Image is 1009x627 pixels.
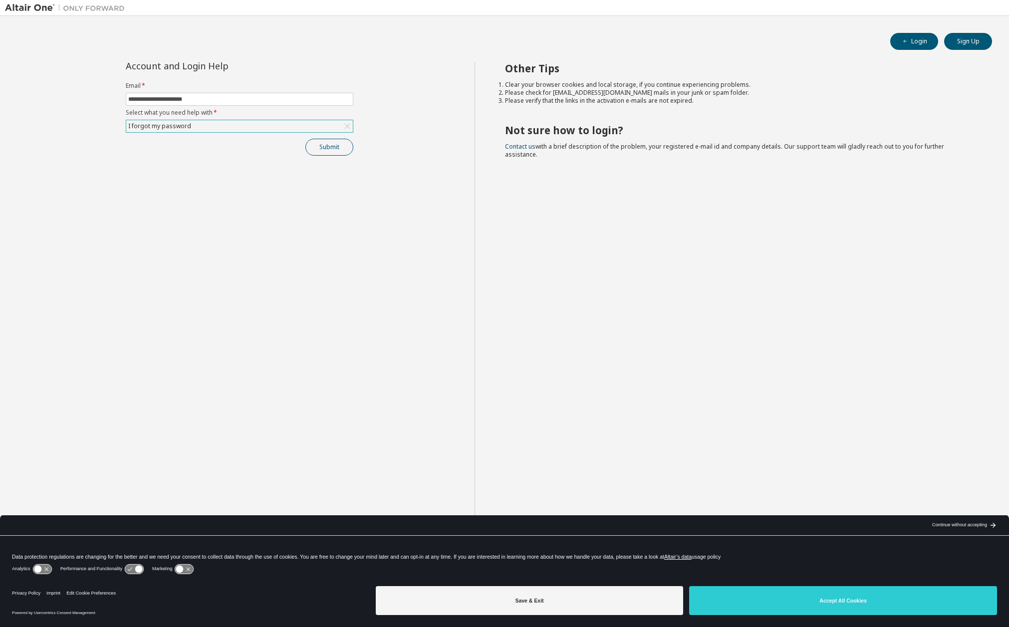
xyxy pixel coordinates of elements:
[505,142,944,159] span: with a brief description of the problem, your registered e-mail id and company details. Our suppo...
[505,142,535,151] a: Contact us
[126,62,308,70] div: Account and Login Help
[305,139,353,156] button: Submit
[890,33,938,50] button: Login
[505,97,975,105] li: Please verify that the links in the activation e-mails are not expired.
[944,33,992,50] button: Sign Up
[126,120,353,132] div: I forgot my password
[127,121,193,132] div: I forgot my password
[505,124,975,137] h2: Not sure how to login?
[5,3,130,13] img: Altair One
[505,89,975,97] li: Please check for [EMAIL_ADDRESS][DOMAIN_NAME] mails in your junk or spam folder.
[126,109,353,117] label: Select what you need help with
[505,81,975,89] li: Clear your browser cookies and local storage, if you continue experiencing problems.
[505,62,975,75] h2: Other Tips
[126,82,353,90] label: Email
